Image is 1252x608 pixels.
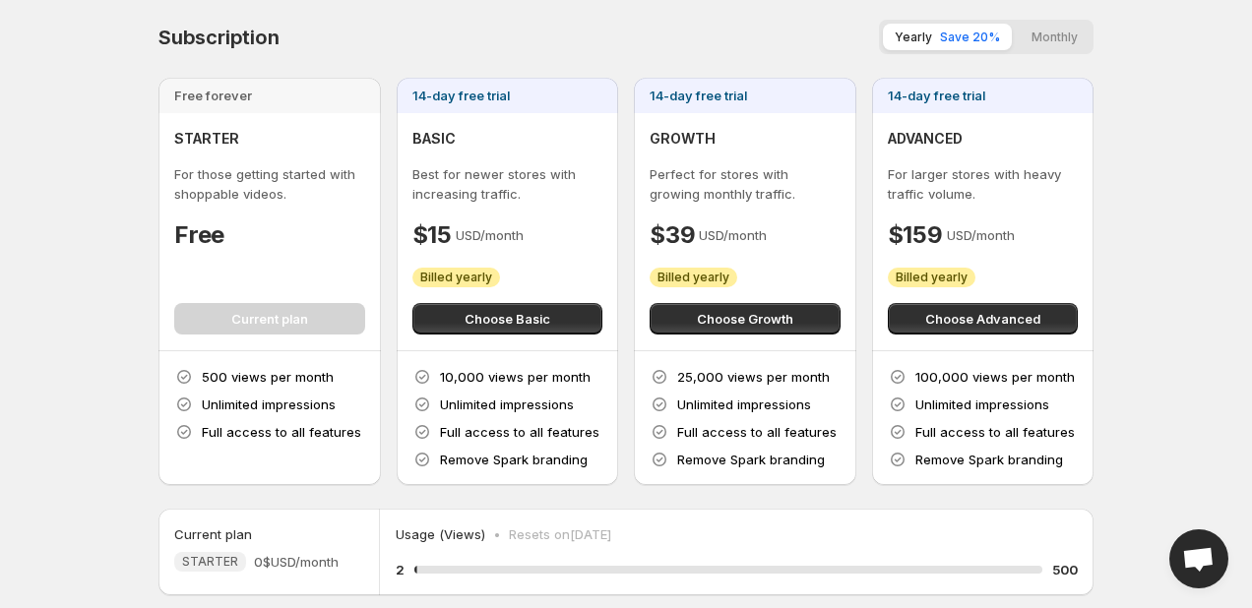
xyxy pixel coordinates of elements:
span: Yearly [895,30,932,44]
div: Billed yearly [888,268,975,287]
h5: 500 [1052,560,1078,579]
p: 14-day free trial [412,86,603,105]
div: Open chat [1169,529,1228,588]
h5: Current plan [174,524,252,544]
p: USD/month [456,225,524,245]
p: 14-day free trial [650,86,841,105]
p: USD/month [699,225,767,245]
p: Usage (Views) [396,524,485,544]
h4: ADVANCED [888,129,963,149]
p: Remove Spark branding [440,450,588,469]
button: Choose Growth [650,303,841,334]
span: Choose Basic [465,309,550,329]
span: Choose Growth [697,309,793,329]
button: Choose Advanced [888,303,1079,334]
p: Unlimited impressions [915,395,1049,414]
p: Perfect for stores with growing monthly traffic. [650,164,841,204]
p: 500 views per month [202,367,334,387]
div: Billed yearly [412,268,500,287]
p: For larger stores with heavy traffic volume. [888,164,1079,204]
h4: $39 [650,219,695,251]
p: Full access to all features [440,422,599,442]
p: 10,000 views per month [440,367,591,387]
h5: 2 [396,560,405,579]
p: Remove Spark branding [677,450,825,469]
p: Unlimited impressions [677,395,811,414]
p: For those getting started with shoppable videos. [174,164,365,204]
p: Free forever [174,86,365,105]
h4: Free [174,219,224,251]
p: Full access to all features [915,422,1075,442]
p: 25,000 views per month [677,367,830,387]
p: Remove Spark branding [915,450,1063,469]
p: Unlimited impressions [202,395,336,414]
p: USD/month [947,225,1015,245]
p: Full access to all features [677,422,837,442]
p: Resets on [DATE] [509,524,611,544]
button: Choose Basic [412,303,603,334]
h4: GROWTH [650,129,716,149]
span: STARTER [182,554,238,570]
span: Choose Advanced [925,309,1040,329]
h4: $15 [412,219,452,251]
h4: $159 [888,219,943,251]
p: 14-day free trial [888,86,1079,105]
h4: BASIC [412,129,456,149]
span: 0$ USD/month [254,552,339,572]
p: 100,000 views per month [915,367,1075,387]
button: YearlySave 20% [883,24,1012,50]
p: Full access to all features [202,422,361,442]
button: Monthly [1020,24,1090,50]
span: Save 20% [940,30,1000,44]
p: Best for newer stores with increasing traffic. [412,164,603,204]
div: Billed yearly [650,268,737,287]
h4: STARTER [174,129,239,149]
h4: Subscription [158,26,280,49]
p: Unlimited impressions [440,395,574,414]
p: • [493,524,501,544]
